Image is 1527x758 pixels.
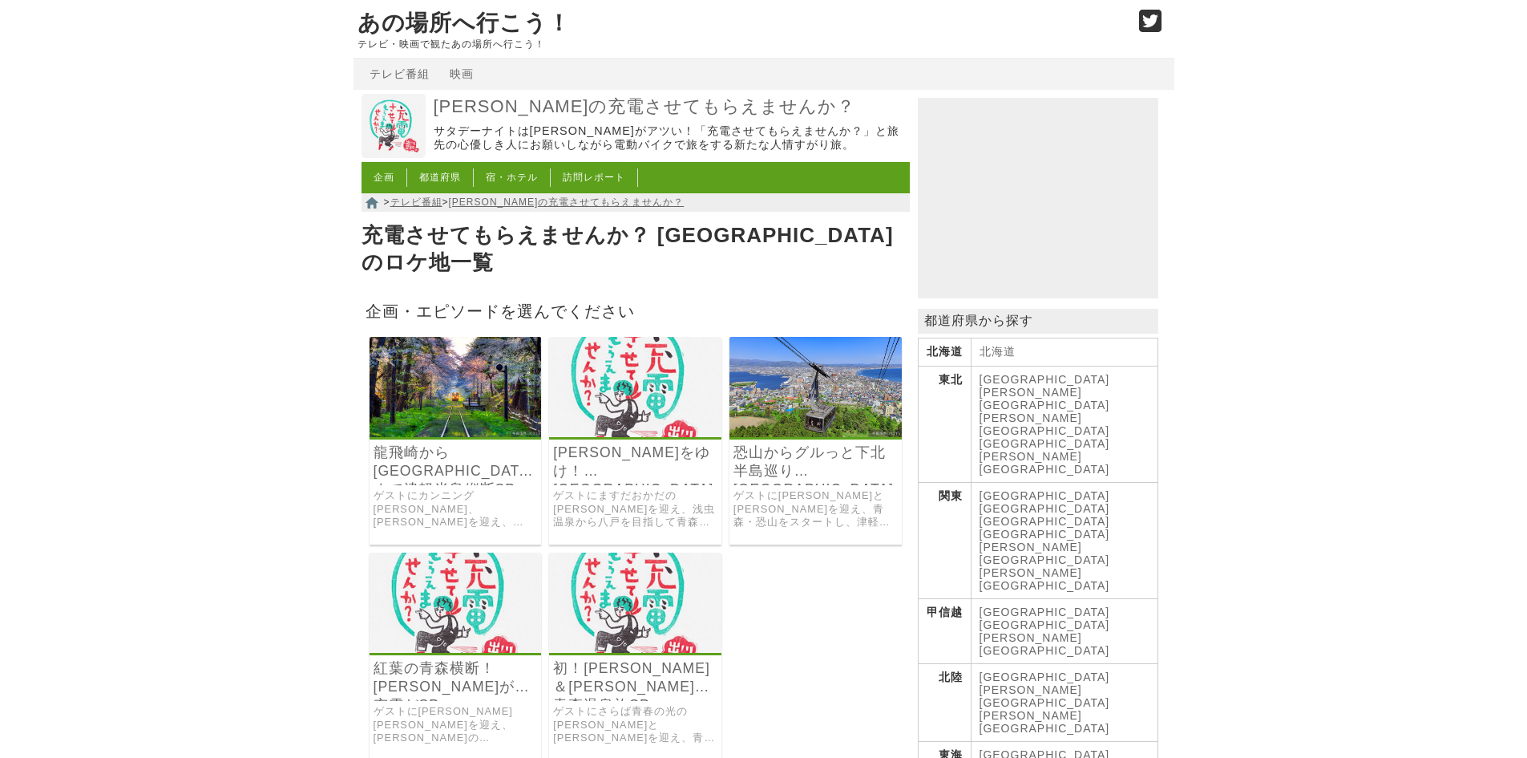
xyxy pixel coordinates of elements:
[918,367,971,483] th: 東北
[362,193,910,212] nav: > >
[553,489,717,529] a: ゲストにますだおかだの[PERSON_NAME]を迎え、浅虫温泉から八戸を目指して青森を縦断した旅。
[549,553,721,653] img: 出川哲朗の充電させてもらえませんか？ 行くぞ！青森温泉街道110キロ！”ランプの宿”青荷温泉から日本海へ！ゴールは黄金崎”不老ふ死温泉”ですがさらば森田＆具志堅が大暴走！ヤバいよヤバいよSP
[362,147,426,160] a: 出川哲朗の充電させてもらえませんか？
[374,444,538,480] a: 龍飛崎から[GEOGRAPHIC_DATA]まで津軽半島縦断SP
[733,489,898,529] a: ゲストに[PERSON_NAME]と[PERSON_NAME]を迎え、青森・恐山をスタートし、津軽海峡を渡ってゴールの函館山を目指す旅。
[563,172,625,183] a: 訪問レポート
[729,426,902,440] a: 出川哲朗の充電させてもらえませんか？ 行くぞ津軽海峡！青森“恐山”からグルッと下北半島巡り北海道“函館山”120キロ！ですがゲゲっ50℃！？温泉が激アツすぎてヤバいよヤバいよSP
[918,483,971,599] th: 関東
[729,337,902,437] img: 出川哲朗の充電させてもらえませんか？ 行くぞ津軽海峡！青森“恐山”からグルッと下北半島巡り北海道“函館山”120キロ！ですがゲゲっ50℃！？温泉が激アツすぎてヤバいよヤバいよSP
[390,197,442,208] a: テレビ番組
[374,705,538,745] a: ゲストに[PERSON_NAME][PERSON_NAME]を迎え、[PERSON_NAME]の[GEOGRAPHIC_DATA]から奥入瀬渓流を通って、絶景の小舟渡海岸を目指した旅。
[358,39,1122,50] p: テレビ・映画で観たあの場所へ行こう！
[980,502,1110,515] a: [GEOGRAPHIC_DATA]
[980,528,1110,541] a: [GEOGRAPHIC_DATA]
[549,337,721,437] img: 出川哲朗の充電させてもらえませんか？ 行くぞ絶景の青森！浅虫温泉から”八甲田山”ながめ八戸までドドーんと縦断130キロ！ですがますおか岡田が熱湯温泉でひゃ～ワォッでヤバいよヤバいよSP
[370,337,542,437] img: 出川哲朗の充電させてもらえませんか？ “龍飛崎”から“八甲田山”まで津軽半島縦断175キロ！ですが“旬”を逃して竹山もあさこもプンプンでヤバいよヤバいよSP
[553,659,717,696] a: 初！[PERSON_NAME]＆[PERSON_NAME]～青森温泉旅SP
[980,489,1110,502] a: [GEOGRAPHIC_DATA]
[449,197,685,208] a: [PERSON_NAME]の充電させてもらえませんか？
[370,426,542,440] a: 出川哲朗の充電させてもらえませんか？ “龍飛崎”から“八甲田山”まで津軽半島縦断175キロ！ですが“旬”を逃して竹山もあさこもプンプンでヤバいよヤバいよSP
[374,172,394,183] a: 企画
[358,10,571,35] a: あの場所へ行こう！
[980,631,1110,657] a: [PERSON_NAME][GEOGRAPHIC_DATA]
[549,426,721,440] a: 出川哲朗の充電させてもらえませんか？ 行くぞ絶景の青森！浅虫温泉から”八甲田山”ながめ八戸までドドーんと縦断130キロ！ですがますおか岡田が熱湯温泉でひゃ～ワォッでヤバいよヤバいよSP
[980,515,1110,528] a: [GEOGRAPHIC_DATA]
[980,709,1110,735] a: [PERSON_NAME][GEOGRAPHIC_DATA]
[362,297,910,325] h2: 企画・エピソードを選んでください
[370,553,542,653] img: 出川哲朗の充電させてもらえませんか？ 紅葉の青森横断！十和田湖から奥入瀬渓流を抜けて絶景海岸へ！ですがシーズンでホテルが満室⁉陣内友則＆鈴木亜美が大ピンチでヤバいよヤバいよSP
[980,386,1110,411] a: [PERSON_NAME][GEOGRAPHIC_DATA]
[362,218,910,281] h1: 充電させてもらえませんか？ [GEOGRAPHIC_DATA]のロケ地一覧
[419,172,461,183] a: 都道府県
[374,489,538,529] a: ゲストにカンニング[PERSON_NAME]、[PERSON_NAME]を迎え、[GEOGRAPHIC_DATA]の[GEOGRAPHIC_DATA]から[GEOGRAPHIC_DATA]まで[...
[733,444,898,480] a: 恐山からグルっと下北半島巡り[GEOGRAPHIC_DATA]
[980,437,1110,450] a: [GEOGRAPHIC_DATA]
[980,411,1110,437] a: [PERSON_NAME][GEOGRAPHIC_DATA]
[918,98,1158,298] iframe: Advertisement
[362,94,426,158] img: 出川哲朗の充電させてもらえませんか？
[918,599,971,664] th: 甲信越
[434,124,906,152] p: サタデーナイトは[PERSON_NAME]がアツい！「充電させてもらえませんか？」と旅先の心優しき人にお願いしながら電動バイクで旅をする新たな人情すがり旅。
[450,67,474,80] a: 映画
[980,683,1110,709] a: [PERSON_NAME][GEOGRAPHIC_DATA]
[980,618,1110,631] a: [GEOGRAPHIC_DATA]
[980,345,1016,358] a: 北海道
[549,642,721,655] a: 出川哲朗の充電させてもらえませんか？ 行くぞ！青森温泉街道110キロ！”ランプの宿”青荷温泉から日本海へ！ゴールは黄金崎”不老ふ死温泉”ですがさらば森田＆具志堅が大暴走！ヤバいよヤバいよSP
[980,579,1110,592] a: [GEOGRAPHIC_DATA]
[918,338,971,367] th: 北海道
[370,67,430,80] a: テレビ番組
[486,172,538,183] a: 宿・ホテル
[1139,19,1162,33] a: Twitter (@go_thesights)
[980,373,1110,386] a: [GEOGRAPHIC_DATA]
[553,444,717,480] a: [PERSON_NAME]をゆけ！[GEOGRAPHIC_DATA]から[GEOGRAPHIC_DATA]眺め[GEOGRAPHIC_DATA]
[918,664,971,742] th: 北陸
[374,659,538,696] a: 紅葉の青森横断！[PERSON_NAME]が初充電だSP
[980,541,1110,566] a: [PERSON_NAME][GEOGRAPHIC_DATA]
[980,450,1110,476] a: [PERSON_NAME][GEOGRAPHIC_DATA]
[553,705,717,745] a: ゲストにさらば青春の光の[PERSON_NAME]と[PERSON_NAME]を迎え、青荷温泉から黄金崎”不老ふ死温泉”を目指した青森温泉の旅。
[918,309,1158,334] p: 都道府県から探す
[434,95,906,119] a: [PERSON_NAME]の充電させてもらえませんか？
[980,566,1082,579] a: [PERSON_NAME]
[980,606,1110,618] a: [GEOGRAPHIC_DATA]
[980,671,1110,683] a: [GEOGRAPHIC_DATA]
[370,642,542,655] a: 出川哲朗の充電させてもらえませんか？ 紅葉の青森横断！十和田湖から奥入瀬渓流を抜けて絶景海岸へ！ですがシーズンでホテルが満室⁉陣内友則＆鈴木亜美が大ピンチでヤバいよヤバいよSP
